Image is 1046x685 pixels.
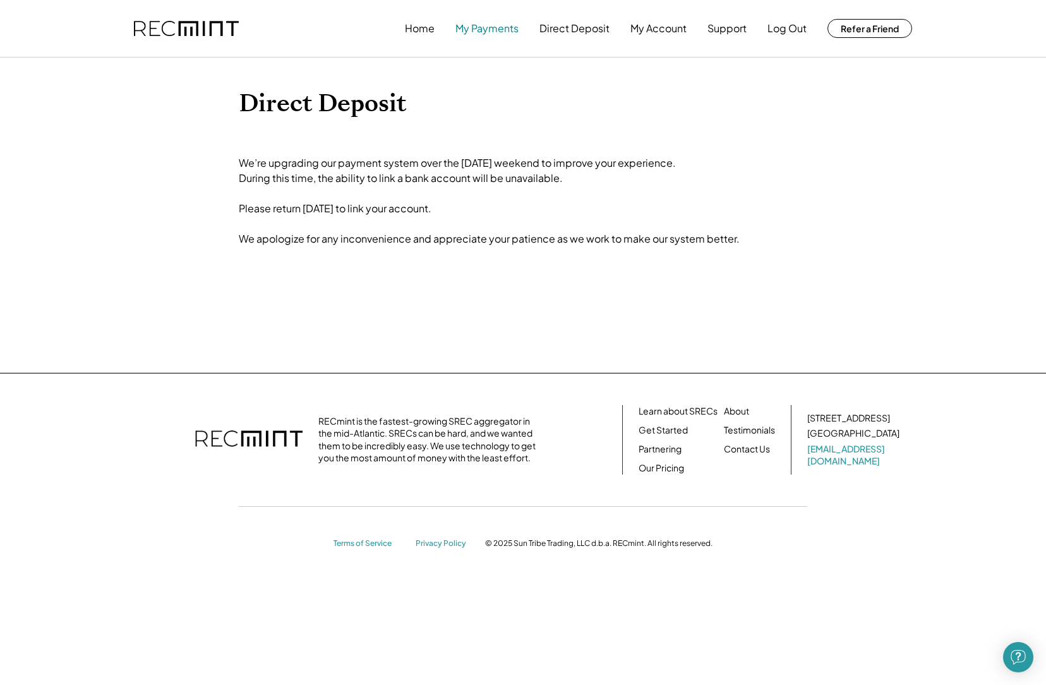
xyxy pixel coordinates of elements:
[134,21,239,37] img: recmint-logotype%403x.png
[639,405,718,418] a: Learn about SRECs
[455,16,519,41] button: My Payments
[707,16,747,41] button: Support
[485,538,712,549] div: © 2025 Sun Tribe Trading, LLC d.b.a. RECmint. All rights reserved.
[639,443,682,456] a: Partnering
[724,443,770,456] a: Contact Us
[807,412,890,425] div: [STREET_ADDRESS]
[1003,642,1033,672] div: Open Intercom Messenger
[767,16,807,41] button: Log Out
[724,424,775,437] a: Testimonials
[195,418,303,462] img: recmint-logotype%403x.png
[239,89,807,119] h1: Direct Deposit
[807,427,899,440] div: [GEOGRAPHIC_DATA]
[639,462,684,475] a: Our Pricing
[416,538,472,549] a: Privacy Policy
[239,155,740,246] div: We’re upgrading our payment system over the [DATE] weekend to improve your experience. During thi...
[724,405,749,418] a: About
[318,415,543,464] div: RECmint is the fastest-growing SREC aggregator in the mid-Atlantic. SRECs can be hard, and we wan...
[334,538,403,549] a: Terms of Service
[630,16,687,41] button: My Account
[827,19,912,38] button: Refer a Friend
[405,16,435,41] button: Home
[807,443,902,468] a: [EMAIL_ADDRESS][DOMAIN_NAME]
[639,424,688,437] a: Get Started
[539,16,610,41] button: Direct Deposit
